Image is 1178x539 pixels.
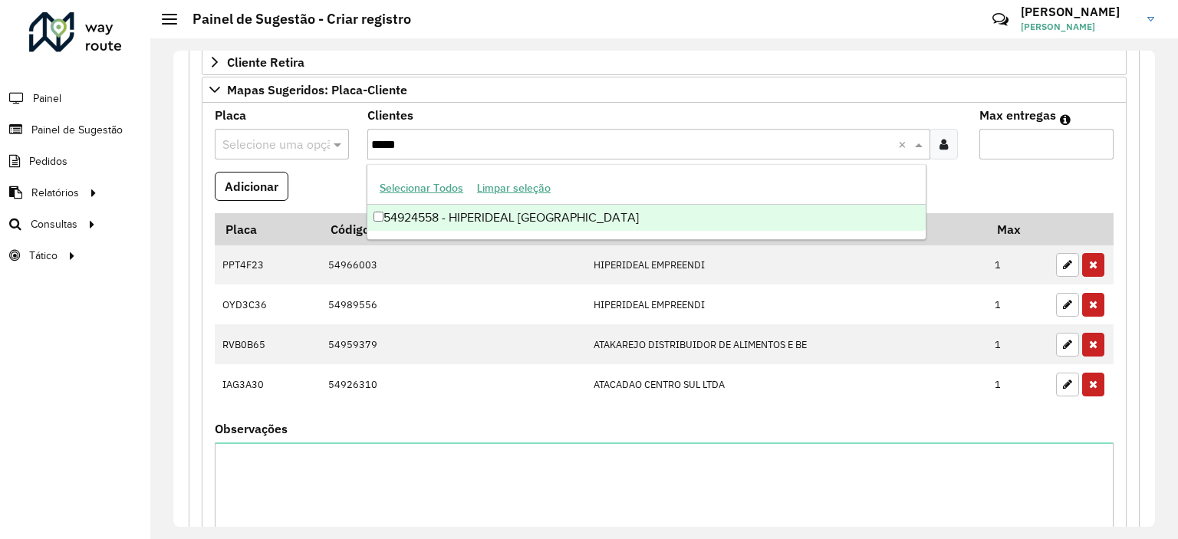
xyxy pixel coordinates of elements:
[1060,113,1071,126] em: Máximo de clientes que serão colocados na mesma rota com os clientes informados
[29,248,58,264] span: Tático
[586,284,987,324] td: HIPERIDEAL EMPREENDI
[987,213,1048,245] th: Max
[367,205,926,231] div: 54924558 - HIPERIDEAL [GEOGRAPHIC_DATA]
[215,172,288,201] button: Adicionar
[31,122,123,138] span: Painel de Sugestão
[202,49,1127,75] a: Cliente Retira
[1021,20,1136,34] span: [PERSON_NAME]
[320,213,586,245] th: Código Cliente
[31,216,77,232] span: Consultas
[987,324,1048,364] td: 1
[215,213,320,245] th: Placa
[373,176,470,200] button: Selecionar Todos
[984,3,1017,36] a: Contato Rápido
[33,90,61,107] span: Painel
[215,324,320,364] td: RVB0B65
[586,364,987,404] td: ATACADAO CENTRO SUL LTDA
[320,364,586,404] td: 54926310
[177,11,411,28] h2: Painel de Sugestão - Criar registro
[29,153,67,169] span: Pedidos
[215,419,288,438] label: Observações
[320,245,586,285] td: 54966003
[31,185,79,201] span: Relatórios
[979,106,1056,124] label: Max entregas
[586,245,987,285] td: HIPERIDEAL EMPREENDI
[470,176,558,200] button: Limpar seleção
[1021,5,1136,19] h3: [PERSON_NAME]
[987,364,1048,404] td: 1
[987,284,1048,324] td: 1
[215,245,320,285] td: PPT4F23
[215,284,320,324] td: OYD3C36
[320,284,586,324] td: 54989556
[987,245,1048,285] td: 1
[215,364,320,404] td: IAG3A30
[320,324,586,364] td: 54959379
[898,135,911,153] span: Clear all
[202,77,1127,103] a: Mapas Sugeridos: Placa-Cliente
[227,56,304,68] span: Cliente Retira
[367,106,413,124] label: Clientes
[215,106,246,124] label: Placa
[227,84,407,96] span: Mapas Sugeridos: Placa-Cliente
[367,164,926,240] ng-dropdown-panel: Options list
[586,324,987,364] td: ATAKAREJO DISTRIBUIDOR DE ALIMENTOS E BE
